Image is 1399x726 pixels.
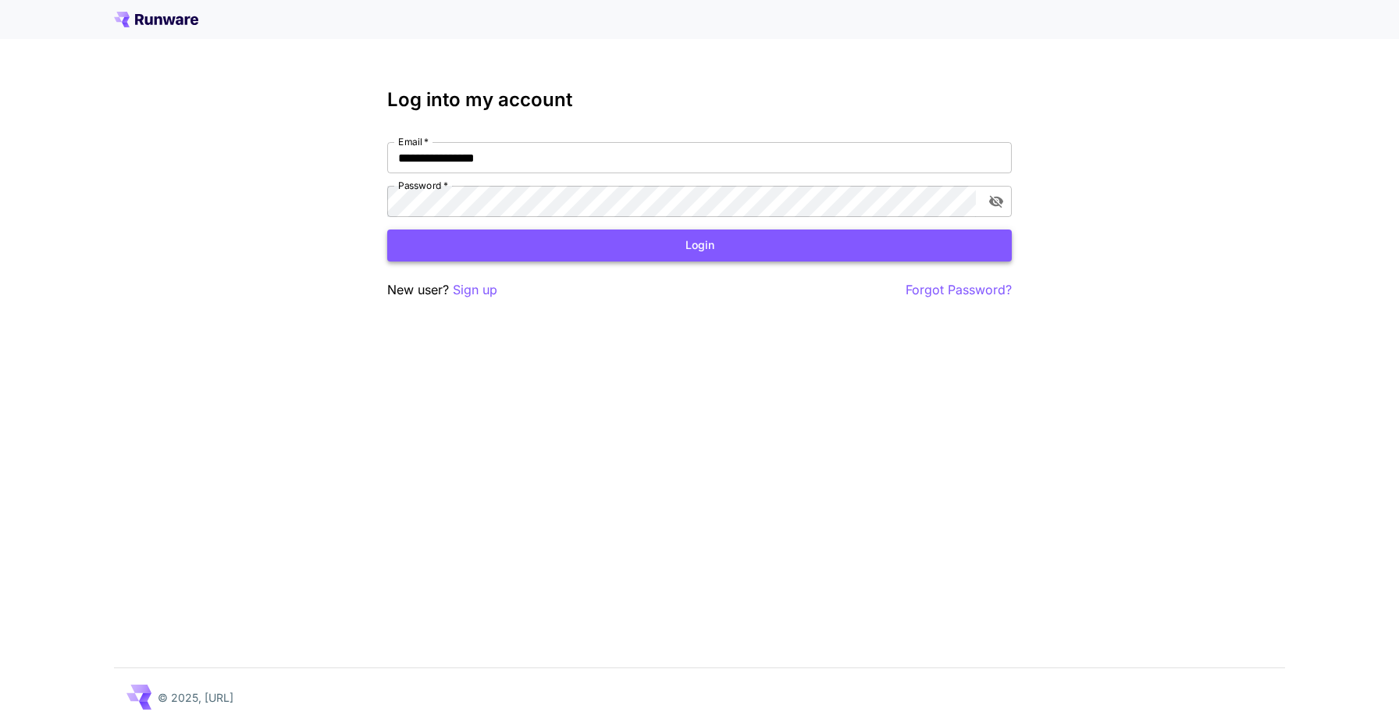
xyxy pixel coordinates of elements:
[398,135,429,148] label: Email
[387,230,1012,262] button: Login
[158,689,233,706] p: © 2025, [URL]
[398,179,448,192] label: Password
[453,280,497,300] button: Sign up
[982,187,1010,215] button: toggle password visibility
[906,280,1012,300] button: Forgot Password?
[387,89,1012,111] h3: Log into my account
[387,280,497,300] p: New user?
